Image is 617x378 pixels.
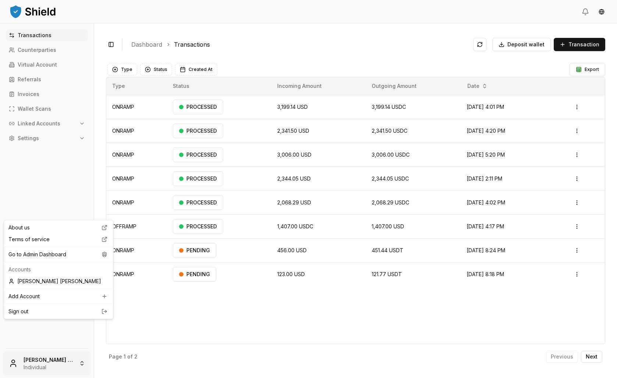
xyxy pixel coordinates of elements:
[6,222,112,233] a: About us
[6,275,112,287] div: [PERSON_NAME] [PERSON_NAME]
[6,290,112,302] a: Add Account
[6,233,112,245] a: Terms of service
[8,266,109,273] p: Accounts
[8,308,109,315] a: Sign out
[6,249,112,260] div: Go to Admin Dashboard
